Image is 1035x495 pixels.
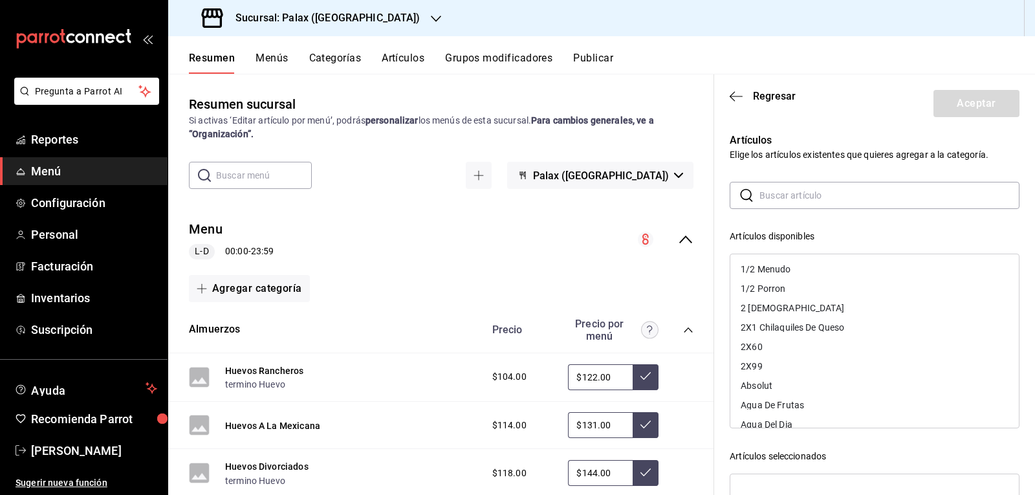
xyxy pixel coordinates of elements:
[31,258,157,275] span: Facturación
[365,115,419,126] strong: personalizar
[730,279,1019,298] div: 1/2 Porron
[168,210,714,270] div: collapse-menu-row
[568,460,633,486] input: Sin ajuste
[568,412,633,438] input: Sin ajuste
[730,376,1019,395] div: Absolut
[31,289,157,307] span: Inventarios
[741,323,844,332] div: 2X1 Chilaquiles De Queso
[730,148,1019,161] p: Elige los artículos existentes que quieres agregar a la categoría.
[189,115,654,139] strong: Para cambios generales, ve a “Organización”.
[225,460,309,473] button: Huevos Divorciados
[189,244,274,259] div: 00:00 - 23:59
[730,395,1019,415] div: Agua De Frutas
[309,52,362,74] button: Categorías
[730,318,1019,337] div: 2X1 Chilaquiles De Queso
[190,245,213,258] span: L-D
[573,52,613,74] button: Publicar
[256,52,288,74] button: Menús
[189,322,241,337] button: Almuerzos
[225,419,320,432] button: Huevos A La Mexicana
[382,52,424,74] button: Artículos
[741,401,804,410] div: Agua De Frutas
[189,275,310,302] button: Agregar categoría
[31,162,157,180] span: Menú
[741,420,792,429] div: Agua Del Dia
[533,170,669,182] span: Palax ([GEOGRAPHIC_DATA])
[225,474,285,487] button: termino Huevo
[741,362,763,371] div: 2X99
[492,467,527,480] span: $118.00
[730,450,1019,463] div: Artículos seleccionados
[31,226,157,243] span: Personal
[730,357,1019,376] div: 2X99
[189,52,235,74] button: Resumen
[142,34,153,44] button: open_drawer_menu
[568,364,633,390] input: Sin ajuste
[730,133,1019,148] p: Artículos
[31,131,157,148] span: Reportes
[31,194,157,212] span: Configuración
[189,114,693,141] div: Si activas ‘Editar artículo por menú’, podrás los menús de esta sucursal.
[759,182,1019,208] input: Buscar artículo
[189,220,223,239] button: Menu
[16,476,157,490] span: Sugerir nueva función
[35,85,139,98] span: Pregunta a Parrot AI
[225,10,420,26] h3: Sucursal: Palax ([GEOGRAPHIC_DATA])
[730,90,796,102] button: Regresar
[216,162,312,188] input: Buscar menú
[225,378,285,391] button: termino Huevo
[225,364,303,377] button: Huevos Rancheros
[9,94,159,107] a: Pregunta a Parrot AI
[31,380,140,396] span: Ayuda
[741,265,790,274] div: 1/2 Menudo
[14,78,159,105] button: Pregunta a Parrot AI
[730,415,1019,434] div: Agua Del Dia
[479,324,562,336] div: Precio
[445,52,552,74] button: Grupos modificadores
[31,321,157,338] span: Suscripción
[741,284,785,293] div: 1/2 Porron
[753,90,796,102] span: Regresar
[31,410,157,428] span: Recomienda Parrot
[507,162,693,189] button: Palax ([GEOGRAPHIC_DATA])
[492,419,527,432] span: $114.00
[741,303,844,313] div: 2 [DEMOGRAPHIC_DATA]
[730,259,1019,279] div: 1/2 Menudo
[730,298,1019,318] div: 2 [DEMOGRAPHIC_DATA]
[189,52,1035,74] div: navigation tabs
[730,337,1019,357] div: 2X60
[741,342,763,351] div: 2X60
[492,370,527,384] span: $104.00
[741,381,772,390] div: Absolut
[730,230,1019,243] div: Artículos disponibles
[31,442,157,459] span: [PERSON_NAME]
[189,94,296,114] div: Resumen sucursal
[683,325,693,335] button: collapse-category-row
[568,318,659,342] div: Precio por menú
